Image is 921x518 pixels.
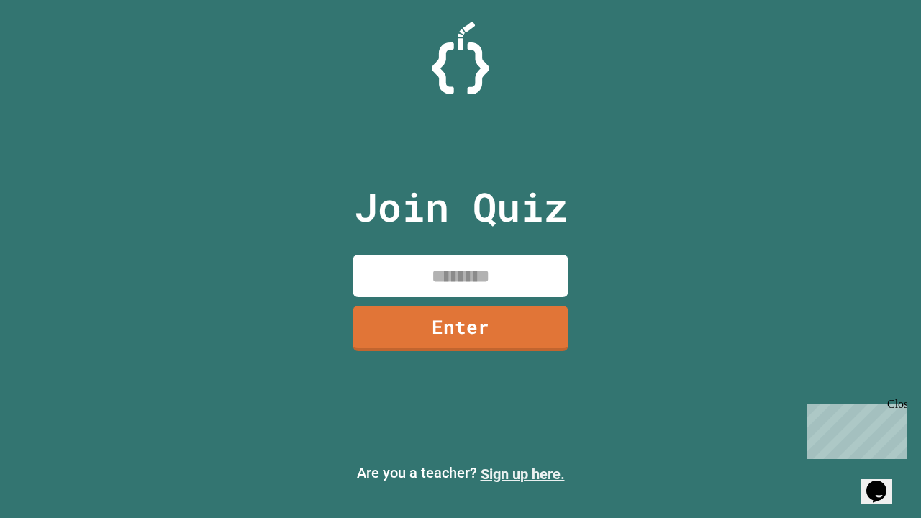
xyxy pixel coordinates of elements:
iframe: chat widget [802,398,907,459]
iframe: chat widget [861,460,907,504]
p: Are you a teacher? [12,462,909,485]
a: Sign up here. [481,465,565,483]
a: Enter [353,306,568,351]
p: Join Quiz [354,177,568,237]
img: Logo.svg [432,22,489,94]
div: Chat with us now!Close [6,6,99,91]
